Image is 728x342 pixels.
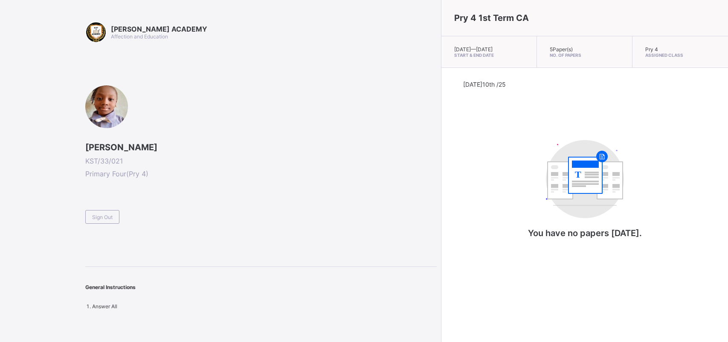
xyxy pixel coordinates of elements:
span: [DATE] — [DATE] [454,46,493,53]
tspan: T [575,169,581,180]
span: Sign Out [92,214,113,220]
span: Pry 4 1st Term CA [454,13,529,23]
span: General Instructions [85,284,136,290]
span: [PERSON_NAME] [85,142,437,152]
p: You have no papers [DATE]. [499,228,670,238]
span: [DATE] 10th /25 [463,81,506,88]
div: You have no papers today. [499,132,670,255]
span: Affection and Education [111,33,168,40]
span: KST/33/021 [85,157,437,165]
span: 5 Paper(s) [550,46,573,53]
span: Assigned Class [645,53,715,58]
span: Answer All [92,303,117,310]
span: Pry 4 [645,46,658,53]
span: Primary Four ( Pry 4 ) [85,170,437,178]
span: Start & End Date [454,53,524,58]
span: [PERSON_NAME] ACADEMY [111,25,207,33]
span: No. of Papers [550,53,619,58]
